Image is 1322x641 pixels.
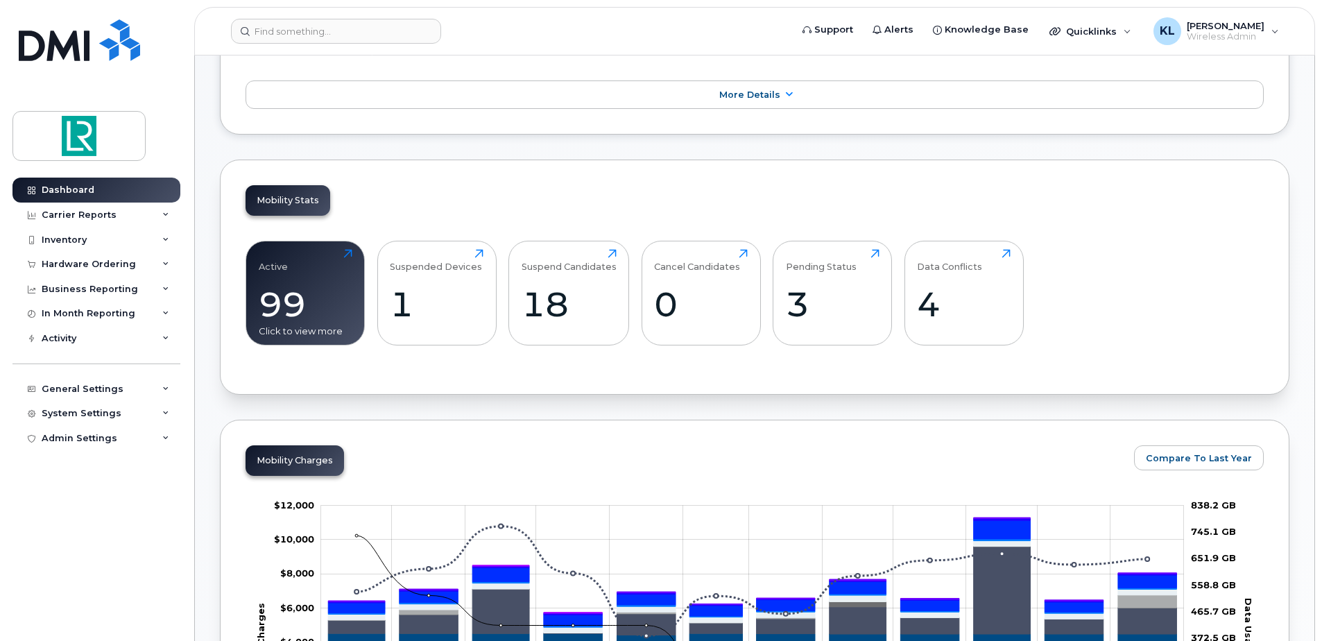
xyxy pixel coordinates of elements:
span: Support [814,23,853,37]
tspan: $10,000 [274,533,314,545]
div: Data Conflicts [917,249,982,272]
a: Alerts [863,16,923,44]
div: Pending Status [786,249,857,272]
div: 18 [522,284,617,325]
tspan: 465.7 GB [1191,606,1236,617]
div: Suspended Devices [390,249,482,272]
span: [PERSON_NAME] [1187,20,1264,31]
a: Suspended Devices1 [390,249,483,338]
tspan: 558.8 GB [1191,579,1236,590]
div: 0 [654,284,748,325]
a: Cancel Candidates0 [654,249,748,338]
span: Wireless Admin [1187,31,1264,42]
div: Kasey Ledet [1144,17,1289,45]
span: Knowledge Base [945,23,1029,37]
tspan: $6,000 [280,602,314,613]
div: 99 [259,284,352,325]
a: Data Conflicts4 [917,249,1011,338]
tspan: $8,000 [280,567,314,579]
a: Pending Status3 [786,249,879,338]
tspan: 838.2 GB [1191,499,1236,511]
div: Active [259,249,288,272]
tspan: $12,000 [274,499,314,511]
input: Find something... [231,19,441,44]
div: 3 [786,284,879,325]
div: Click to view more [259,325,352,338]
button: Compare To Last Year [1134,445,1264,470]
span: Compare To Last Year [1146,452,1252,465]
a: Support [793,16,863,44]
span: More Details [719,89,780,100]
div: Suspend Candidates [522,249,617,272]
g: $0 [280,602,314,613]
g: $0 [274,533,314,545]
tspan: 651.9 GB [1191,552,1236,563]
tspan: 745.1 GB [1191,526,1236,537]
span: Alerts [884,23,913,37]
div: 4 [917,284,1011,325]
a: Active99Click to view more [259,249,352,338]
div: Cancel Candidates [654,249,740,272]
div: 1 [390,284,483,325]
span: KL [1160,23,1175,40]
g: $0 [274,499,314,511]
span: Quicklinks [1066,26,1117,37]
g: $0 [280,567,314,579]
a: Suspend Candidates18 [522,249,617,338]
a: Knowledge Base [923,16,1038,44]
div: Quicklinks [1040,17,1141,45]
